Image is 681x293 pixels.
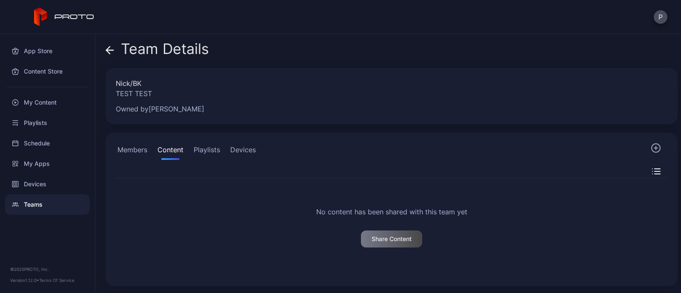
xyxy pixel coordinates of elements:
[156,143,185,160] button: Content
[39,278,74,283] a: Terms Of Service
[116,88,657,99] div: TEST TEST
[116,143,149,160] button: Members
[316,207,467,217] h2: No content has been shared with this team yet
[5,92,90,113] a: My Content
[106,41,209,61] div: Team Details
[5,194,90,215] a: Teams
[10,266,85,273] div: © 2025 PROTO, Inc.
[5,133,90,154] a: Schedule
[5,41,90,61] a: App Store
[229,143,258,160] button: Devices
[10,278,39,283] span: Version 1.12.0 •
[192,143,222,160] button: Playlists
[116,104,657,114] div: Owned by [PERSON_NAME]
[5,174,90,194] a: Devices
[372,236,412,242] div: Share Content
[654,10,667,24] button: P
[5,61,90,82] a: Content Store
[361,230,422,247] button: Share Content
[116,78,657,88] div: Nick/BK
[5,154,90,174] a: My Apps
[5,113,90,133] a: Playlists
